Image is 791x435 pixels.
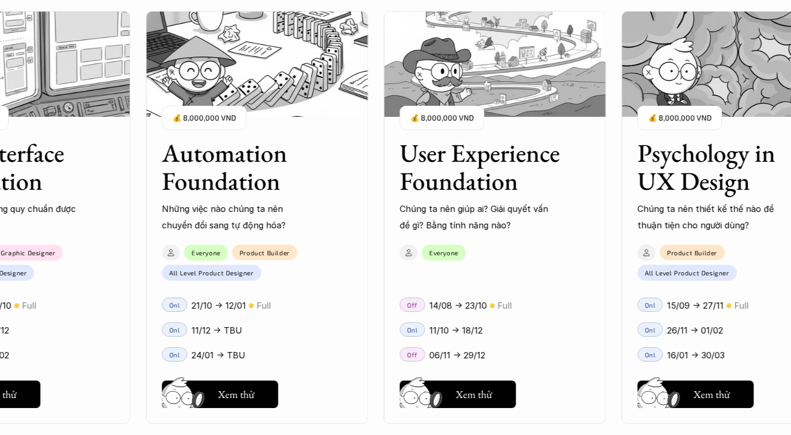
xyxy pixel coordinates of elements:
[191,347,245,363] p: 24/01 -> TBU
[645,301,656,309] p: Onl
[637,376,753,408] a: Xem thử
[407,301,417,309] p: Off
[429,347,485,363] p: 06/11 -> 29/12
[191,298,246,313] p: 21/10 -> 12/01
[169,301,180,309] p: Onl
[637,201,790,233] p: Chúng ta nên thiết kế thế nào để thuận tiện cho người dùng?
[645,269,729,276] p: All Level Product Designer
[162,376,278,408] a: Xem thử
[399,201,553,233] p: Chúng ta nên giúp ai? Giải quyết vấn đề gì? Bằng tính năng nào?
[648,111,711,125] p: 💰 8,000,000 VND
[645,326,656,334] p: Onl
[162,381,278,408] button: Xem thử
[429,298,487,313] p: 14/08 -> 23/10
[637,381,753,408] button: Xem thử
[248,302,254,310] p: 🟡
[726,302,731,310] p: 🟡
[667,298,723,313] p: 15/09 -> 27/11
[455,387,495,402] h5: Xem thử
[169,326,180,334] p: Onl
[191,249,220,256] p: Everyone
[399,381,516,408] button: Xem thử
[399,376,516,408] a: Xem thử
[667,322,723,338] p: 26/11 -> 01/02
[667,347,724,363] p: 16/01 -> 30/03
[645,351,656,358] p: Onl
[172,111,236,125] p: 💰 8,000,000 VND
[218,387,257,402] h5: Xem thử
[410,111,473,125] p: 💰 8,000,000 VND
[169,269,254,276] p: All Level Product Designer
[429,249,458,256] p: Everyone
[667,249,717,256] p: Product Builder
[256,298,271,313] p: Full
[169,351,180,358] p: Onl
[734,298,748,313] p: Full
[693,387,732,402] h5: Xem thử
[399,139,563,195] h3: User Experience Foundation
[489,302,495,310] p: 🟡
[429,322,482,338] p: 11/10 -> 18/12
[162,139,325,195] h3: Automation Foundation
[239,249,290,256] p: Product Builder
[162,201,315,233] p: Những việc nào chúng ta nên chuyển đổi sang tự động hóa?
[407,326,418,334] p: Onl
[191,322,242,338] p: 11/12 -> TBU
[497,298,511,313] p: Full
[407,351,417,358] p: Off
